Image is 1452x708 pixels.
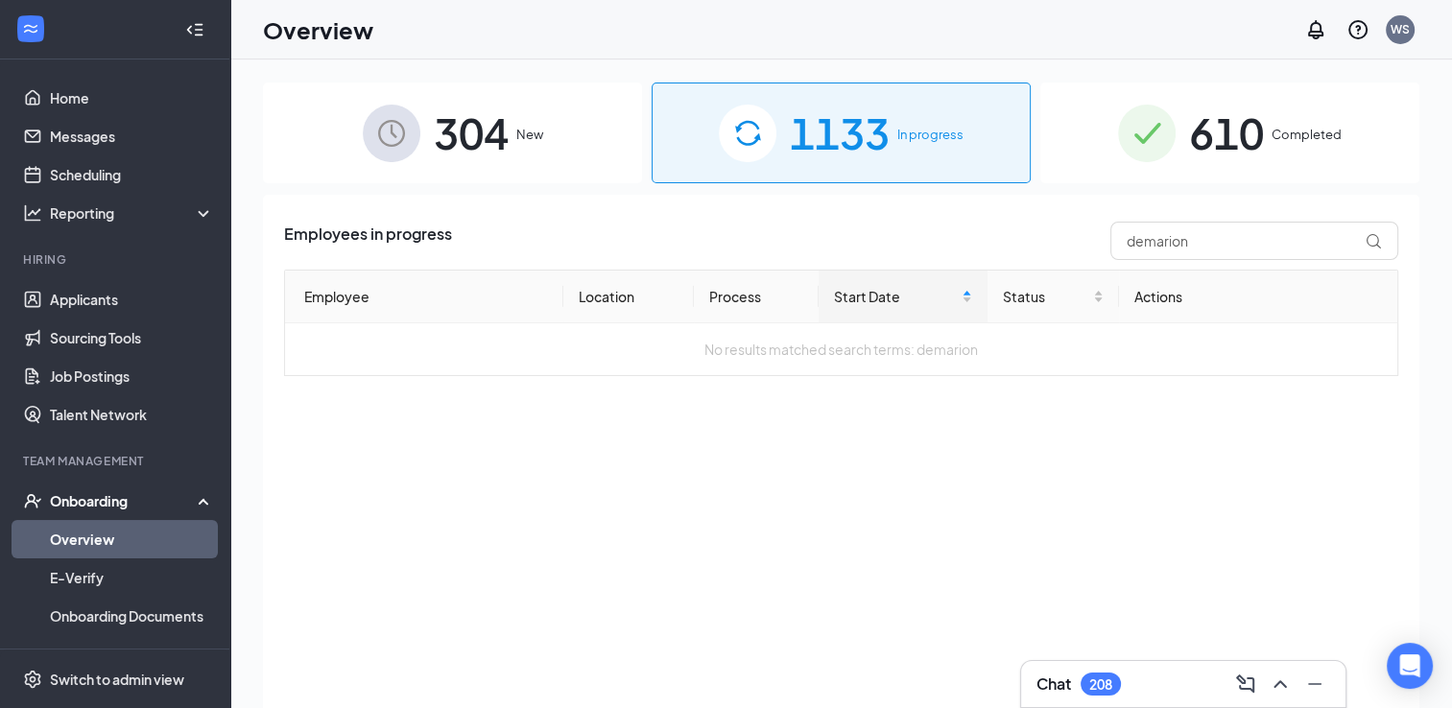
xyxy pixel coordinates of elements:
svg: Settings [23,670,42,689]
svg: Analysis [23,203,42,223]
th: Status [988,271,1120,323]
th: Employee [285,271,563,323]
div: Reporting [50,203,215,223]
div: 208 [1089,676,1112,693]
a: Overview [50,520,214,558]
span: Start Date [834,286,958,307]
span: 1133 [790,100,890,166]
svg: ComposeMessage [1234,673,1257,696]
a: Home [50,79,214,117]
a: Messages [50,117,214,155]
svg: QuestionInfo [1346,18,1369,41]
input: Search by Name, Job Posting, or Process [1110,222,1398,260]
svg: WorkstreamLogo [21,19,40,38]
a: Onboarding Documents [50,597,214,635]
a: Talent Network [50,395,214,434]
svg: Minimize [1303,673,1326,696]
svg: Collapse [185,20,204,39]
th: Location [563,271,694,323]
td: No results matched search terms: demarion [285,323,1397,375]
span: New [516,125,543,144]
a: Sourcing Tools [50,319,214,357]
span: Status [1003,286,1090,307]
span: 610 [1189,100,1264,166]
div: WS [1391,21,1410,37]
svg: UserCheck [23,491,42,510]
button: ChevronUp [1265,669,1296,699]
a: Scheduling [50,155,214,194]
a: Applicants [50,280,214,319]
h1: Overview [263,13,373,46]
svg: ChevronUp [1269,673,1292,696]
span: Completed [1272,125,1342,144]
button: Minimize [1299,669,1330,699]
button: ComposeMessage [1230,669,1261,699]
th: Actions [1119,271,1397,323]
span: Employees in progress [284,222,452,260]
a: E-Verify [50,558,214,597]
a: Activity log [50,635,214,673]
div: Onboarding [50,491,198,510]
span: In progress [897,125,964,144]
svg: Notifications [1304,18,1327,41]
span: 304 [434,100,509,166]
div: Switch to admin view [50,670,184,689]
th: Process [694,271,819,323]
h3: Chat [1036,673,1071,695]
a: Job Postings [50,357,214,395]
div: Open Intercom Messenger [1387,643,1433,689]
div: Hiring [23,251,210,268]
div: Team Management [23,453,210,469]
